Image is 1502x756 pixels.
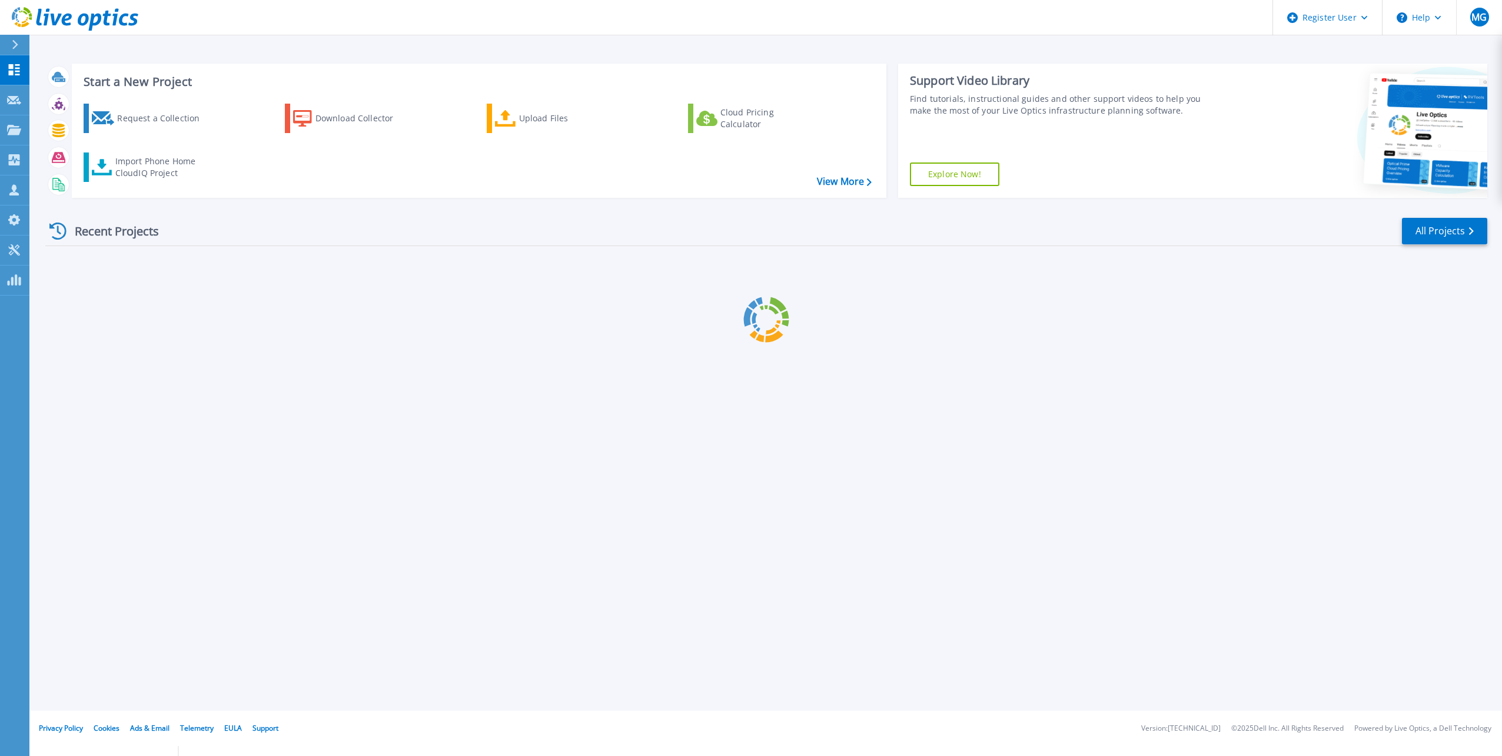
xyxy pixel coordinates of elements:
a: Upload Files [487,104,618,133]
div: Import Phone Home CloudIQ Project [115,155,207,179]
a: Support [252,723,278,733]
a: Download Collector [285,104,416,133]
li: Version: [TECHNICAL_ID] [1141,725,1221,732]
div: Upload Files [519,107,613,130]
div: Find tutorials, instructional guides and other support videos to help you make the most of your L... [910,93,1214,117]
div: Support Video Library [910,73,1214,88]
a: View More [817,176,872,187]
a: All Projects [1402,218,1487,244]
a: Cloud Pricing Calculator [688,104,819,133]
a: Request a Collection [84,104,215,133]
a: Privacy Policy [39,723,83,733]
span: MG [1471,12,1487,22]
a: EULA [224,723,242,733]
a: Explore Now! [910,163,999,186]
div: Cloud Pricing Calculator [720,107,815,130]
div: Recent Projects [45,217,175,246]
a: Cookies [94,723,119,733]
h3: Start a New Project [84,75,871,88]
li: Powered by Live Optics, a Dell Technology [1354,725,1491,732]
a: Telemetry [180,723,214,733]
div: Download Collector [315,107,410,130]
li: © 2025 Dell Inc. All Rights Reserved [1231,725,1344,732]
a: Ads & Email [130,723,170,733]
div: Request a Collection [117,107,211,130]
